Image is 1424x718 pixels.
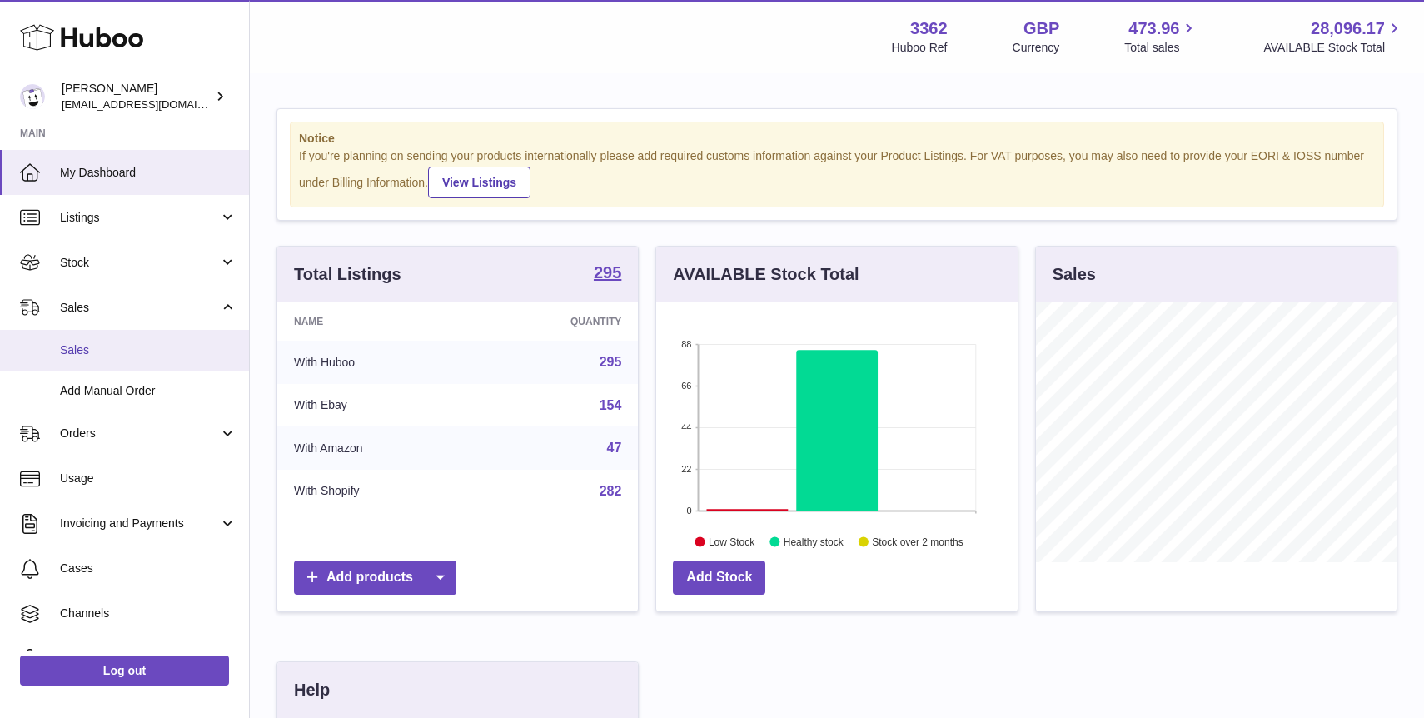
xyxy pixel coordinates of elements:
th: Name [277,302,475,341]
span: 28,096.17 [1311,17,1385,40]
a: Log out [20,656,229,686]
a: 28,096.17 AVAILABLE Stock Total [1263,17,1404,56]
div: Currency [1013,40,1060,56]
strong: 295 [594,264,621,281]
text: Stock over 2 months [873,536,963,547]
strong: 3362 [910,17,948,40]
a: 282 [600,484,622,498]
h3: Sales [1053,263,1096,286]
span: Usage [60,471,237,486]
span: Add Manual Order [60,383,237,399]
text: Healthy stock [784,536,844,547]
text: 44 [682,422,692,432]
strong: GBP [1023,17,1059,40]
text: 66 [682,381,692,391]
div: [PERSON_NAME] [62,81,212,112]
span: [EMAIL_ADDRESS][DOMAIN_NAME] [62,97,245,111]
h3: Help [294,679,330,701]
a: 47 [607,441,622,455]
text: 0 [687,506,692,516]
td: With Amazon [277,426,475,470]
span: AVAILABLE Stock Total [1263,40,1404,56]
span: Sales [60,342,237,358]
span: Orders [60,426,219,441]
span: Listings [60,210,219,226]
a: 295 [594,264,621,284]
text: 22 [682,464,692,474]
span: Cases [60,561,237,576]
span: Total sales [1124,40,1198,56]
span: Channels [60,606,237,621]
a: View Listings [428,167,530,198]
img: sales@gamesconnection.co.uk [20,84,45,109]
td: With Shopify [277,470,475,513]
strong: Notice [299,131,1375,147]
a: 473.96 Total sales [1124,17,1198,56]
h3: Total Listings [294,263,401,286]
td: With Ebay [277,384,475,427]
text: Low Stock [709,536,755,547]
span: Sales [60,300,219,316]
a: Add Stock [673,561,765,595]
div: If you're planning on sending your products internationally please add required customs informati... [299,148,1375,198]
div: Huboo Ref [892,40,948,56]
a: 154 [600,398,622,412]
a: Add products [294,561,456,595]
td: With Huboo [277,341,475,384]
text: 88 [682,339,692,349]
span: Stock [60,255,219,271]
span: 473.96 [1128,17,1179,40]
span: My Dashboard [60,165,237,181]
span: Invoicing and Payments [60,516,219,531]
span: Settings [60,651,237,666]
th: Quantity [475,302,638,341]
a: 295 [600,355,622,369]
h3: AVAILABLE Stock Total [673,263,859,286]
